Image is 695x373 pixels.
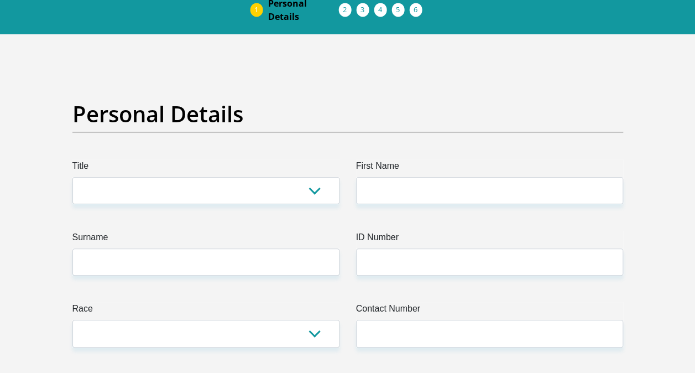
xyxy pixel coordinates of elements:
[356,177,623,204] input: First Name
[72,159,339,177] label: Title
[356,302,623,320] label: Contact Number
[72,101,623,127] h2: Personal Details
[356,320,623,347] input: Contact Number
[72,248,339,276] input: Surname
[356,231,623,248] label: ID Number
[356,248,623,276] input: ID Number
[72,231,339,248] label: Surname
[356,159,623,177] label: First Name
[72,302,339,320] label: Race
